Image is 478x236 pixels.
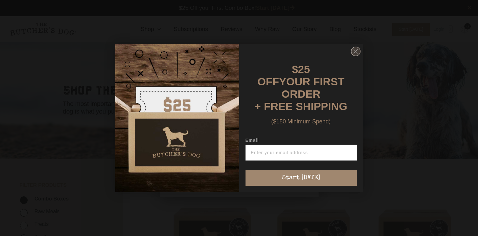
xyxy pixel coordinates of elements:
img: d0d537dc-5429-4832-8318-9955428ea0a1.jpeg [115,44,239,192]
input: Enter your email address [246,145,357,161]
button: Close dialog [351,47,360,56]
span: $25 OFF [258,63,310,88]
label: Email [246,138,357,145]
span: ($150 Minimum Spend) [271,118,331,125]
span: YOUR FIRST ORDER + FREE SHIPPING [255,75,347,112]
button: Start [DATE] [246,170,357,186]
